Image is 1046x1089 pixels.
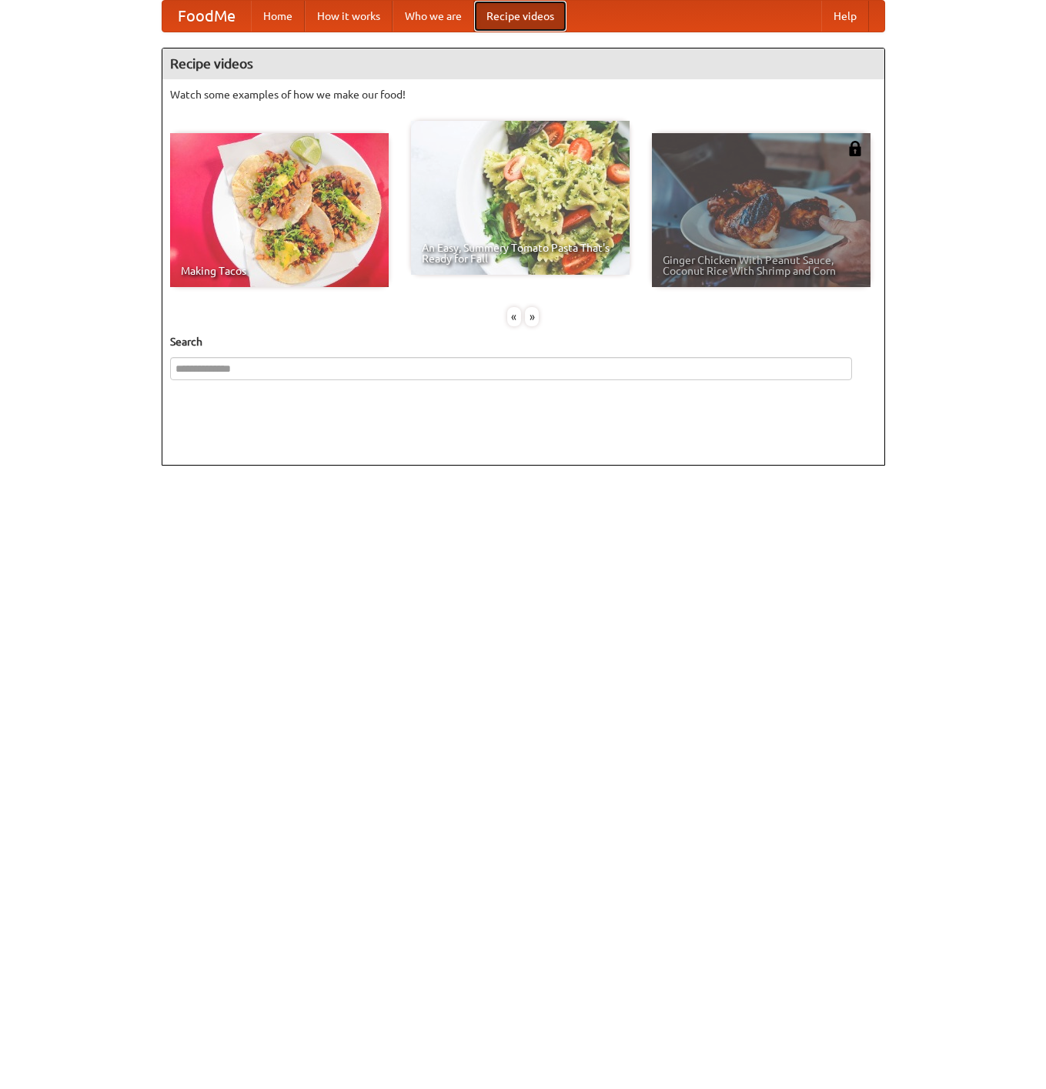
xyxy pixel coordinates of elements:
a: An Easy, Summery Tomato Pasta That's Ready for Fall [411,121,630,275]
h4: Recipe videos [162,48,884,79]
a: Who we are [393,1,474,32]
a: Recipe videos [474,1,566,32]
div: » [525,307,539,326]
p: Watch some examples of how we make our food! [170,87,877,102]
a: Home [251,1,305,32]
img: 483408.png [847,141,863,156]
a: Help [821,1,869,32]
a: Making Tacos [170,133,389,287]
h5: Search [170,334,877,349]
span: An Easy, Summery Tomato Pasta That's Ready for Fall [422,242,619,264]
a: FoodMe [162,1,251,32]
div: « [507,307,521,326]
span: Making Tacos [181,266,378,276]
a: How it works [305,1,393,32]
